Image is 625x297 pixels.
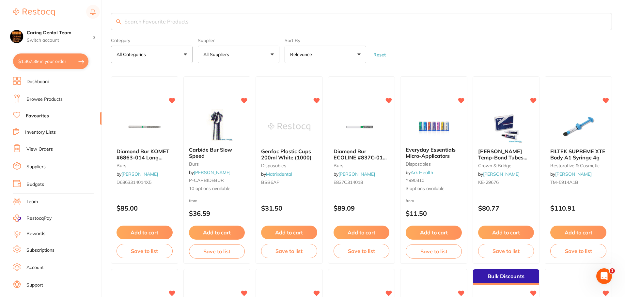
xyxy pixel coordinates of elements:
button: Save to list [550,244,606,258]
span: by [261,171,292,177]
button: Save to list [406,244,462,259]
small: burs [189,161,245,167]
p: $80.77 [478,204,534,212]
button: Add to cart [478,226,534,239]
small: disposables [406,161,462,167]
img: Genfac Plastic Cups 200ml White (1000) [268,111,310,143]
img: Diamond Bur ECOLINE #837C-018 Long Cylinder FG Pack of 50 [340,111,383,143]
button: Add to cart [189,226,245,239]
img: Kerr Temp-Bond Tubes Temporary Cement Non-Eugenol [485,111,527,143]
small: crown & bridge [478,163,534,168]
span: by [117,171,158,177]
a: Suppliers [26,164,46,170]
span: RestocqPay [26,215,52,222]
span: by [406,170,433,175]
a: Ark Health [411,170,433,175]
p: $31.50 [261,204,317,212]
span: E837C314018 [334,179,363,185]
span: FILTEK SUPREME XTE Body A1 Syringe 4g [550,148,605,160]
span: by [478,171,520,177]
span: P-CARBIDEBUR [189,177,224,183]
img: RestocqPay [13,215,21,222]
span: Genfac Plastic Cups 200ml White (1000) [261,148,312,160]
button: Add to cart [334,226,390,239]
a: Budgets [26,181,44,188]
a: Subscriptions [26,247,55,254]
img: FILTEK SUPREME XTE Body A1 Syringe 4g [557,111,600,143]
p: $11.50 [406,210,462,217]
b: Carbide Bur Slow Speed [189,147,245,159]
a: Team [26,199,38,205]
a: Favourites [26,113,49,119]
button: Add to cart [261,226,317,239]
a: Support [26,282,43,289]
span: by [189,170,230,175]
small: disposables [261,163,317,168]
a: Browse Products [26,96,63,103]
span: D6863314014X5 [117,179,151,185]
label: Supplier [198,38,279,43]
a: Dashboard [26,79,49,85]
img: Diamond Bur KOMET #6863-014 Long Flame Course Green FG x 5 [123,111,166,143]
button: Add to cart [406,226,462,239]
b: FILTEK SUPREME XTE Body A1 Syringe 4g [550,148,606,160]
img: Caring Dental Team [10,30,23,43]
p: $110.91 [550,204,606,212]
div: Bulk Discounts [473,269,539,285]
button: Reset [371,52,388,58]
p: All Suppliers [203,51,232,58]
small: burs [117,163,173,168]
span: 3 options available [406,186,462,192]
button: All Categories [111,46,193,63]
button: Save to list [334,244,390,258]
p: $89.09 [334,204,390,212]
button: Relevance [285,46,366,63]
input: Search Favourite Products [111,13,612,30]
b: Everyday Essentials Micro-Applicators [406,147,462,159]
img: Restocq Logo [13,8,55,16]
b: Diamond Bur ECOLINE #837C-018 Long Cylinder FG Pack of 50 [334,148,390,160]
span: 10 options available [189,186,245,192]
span: BSB6AP [261,179,279,185]
p: $36.59 [189,210,245,217]
label: Category [111,38,193,43]
a: Restocq Logo [13,5,55,20]
a: [PERSON_NAME] [338,171,375,177]
span: Diamond Bur ECOLINE #837C-018 Long Cylinder FG Pack of 50 [334,148,387,172]
button: Save to list [117,244,173,258]
span: Y990310 [406,177,424,183]
span: TM-5914A1B [550,179,578,185]
span: Diamond Bur KOMET #6863-014 Long Flame Course Green FG x 5 [117,148,169,172]
span: 1 [610,268,615,274]
button: Save to list [478,244,534,258]
span: KE-29676 [478,179,499,185]
span: from [189,198,197,203]
button: All Suppliers [198,46,279,63]
label: Sort By [285,38,366,43]
h4: Caring Dental Team [27,30,93,36]
p: Switch account [27,37,93,44]
button: Save to list [261,244,317,258]
button: Save to list [189,244,245,259]
b: Genfac Plastic Cups 200ml White (1000) [261,148,317,160]
iframe: Intercom live chat [596,268,612,284]
a: Inventory Lists [25,129,56,136]
a: [PERSON_NAME] [483,171,520,177]
button: Add to cart [550,226,606,239]
span: Carbide Bur Slow Speed [189,146,232,159]
a: [PERSON_NAME] [555,171,592,177]
img: Everyday Essentials Micro-Applicators [413,109,455,141]
small: restorative & cosmetic [550,163,606,168]
p: Relevance [290,51,315,58]
p: All Categories [117,51,148,58]
a: RestocqPay [13,215,52,222]
b: Diamond Bur KOMET #6863-014 Long Flame Course Green FG x 5 [117,148,173,160]
a: [PERSON_NAME] [121,171,158,177]
button: $1,367.39 in your order [13,53,88,69]
a: Rewards [26,230,45,237]
a: Account [26,264,44,271]
a: Matrixdental [266,171,292,177]
span: from [406,198,414,203]
small: burs [334,163,390,168]
a: [PERSON_NAME] [194,170,230,175]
